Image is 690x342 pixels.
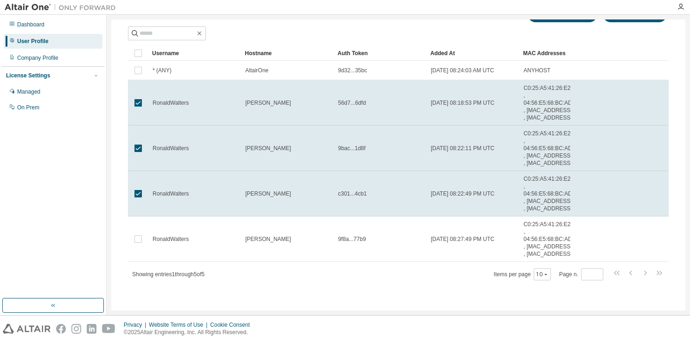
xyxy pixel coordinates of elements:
div: Added At [430,46,516,61]
img: facebook.svg [56,324,66,334]
span: C0:25:A5:41:26:E2 , 04:56:E5:68:BC:AD , [MAC_ADDRESS] , [MAC_ADDRESS] [524,84,572,121]
span: 9d32...35bc [338,67,367,74]
span: 9f8a...77b9 [338,235,366,243]
div: Username [152,46,237,61]
img: Altair One [5,3,121,12]
span: C0:25:A5:41:26:E2 , 04:56:E5:68:BC:AD , [MAC_ADDRESS] , [MAC_ADDRESS] [524,175,572,212]
div: Website Terms of Use [149,321,210,329]
img: instagram.svg [71,324,81,334]
span: C0:25:A5:41:26:E2 , 04:56:E5:68:BC:AD , [MAC_ADDRESS] , [MAC_ADDRESS] [524,130,572,167]
span: Page n. [559,268,603,280]
span: Showing entries 1 through 5 of 5 [132,271,204,278]
div: MAC Addresses [523,46,567,61]
img: altair_logo.svg [3,324,51,334]
div: Managed [17,88,40,95]
span: * (ANY) [153,67,172,74]
div: Hostname [245,46,330,61]
div: Company Profile [17,54,58,62]
span: RonaldWalters [153,99,189,107]
div: Auth Token [338,46,423,61]
span: [PERSON_NAME] [245,190,291,197]
span: C0:25:A5:41:26:E2 , 04:56:E5:68:BC:AD , [MAC_ADDRESS] , [MAC_ADDRESS] [524,221,572,258]
span: [DATE] 08:18:53 PM UTC [431,99,494,107]
div: Cookie Consent [210,321,255,329]
span: AltairOne [245,67,268,74]
div: Privacy [124,321,149,329]
span: RonaldWalters [153,190,189,197]
span: [PERSON_NAME] [245,99,291,107]
span: 56d7...6dfd [338,99,366,107]
span: [DATE] 08:27:49 PM UTC [431,235,494,243]
span: RonaldWalters [153,145,189,152]
span: Items per page [494,268,551,280]
div: User Profile [17,38,48,45]
span: c301...4cb1 [338,190,367,197]
span: RonaldWalters [153,235,189,243]
span: ANYHOST [524,67,550,74]
p: © 2025 Altair Engineering, Inc. All Rights Reserved. [124,329,256,336]
span: [DATE] 08:24:03 AM UTC [431,67,494,74]
div: On Prem [17,104,39,111]
span: 9bac...1d8f [338,145,365,152]
span: [DATE] 08:22:11 PM UTC [431,145,494,152]
img: youtube.svg [102,324,115,334]
span: [DATE] 08:22:49 PM UTC [431,190,494,197]
div: Dashboard [17,21,45,28]
span: [PERSON_NAME] [245,145,291,152]
span: [PERSON_NAME] [245,235,291,243]
button: 10 [536,271,549,278]
div: License Settings [6,72,50,79]
img: linkedin.svg [87,324,96,334]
